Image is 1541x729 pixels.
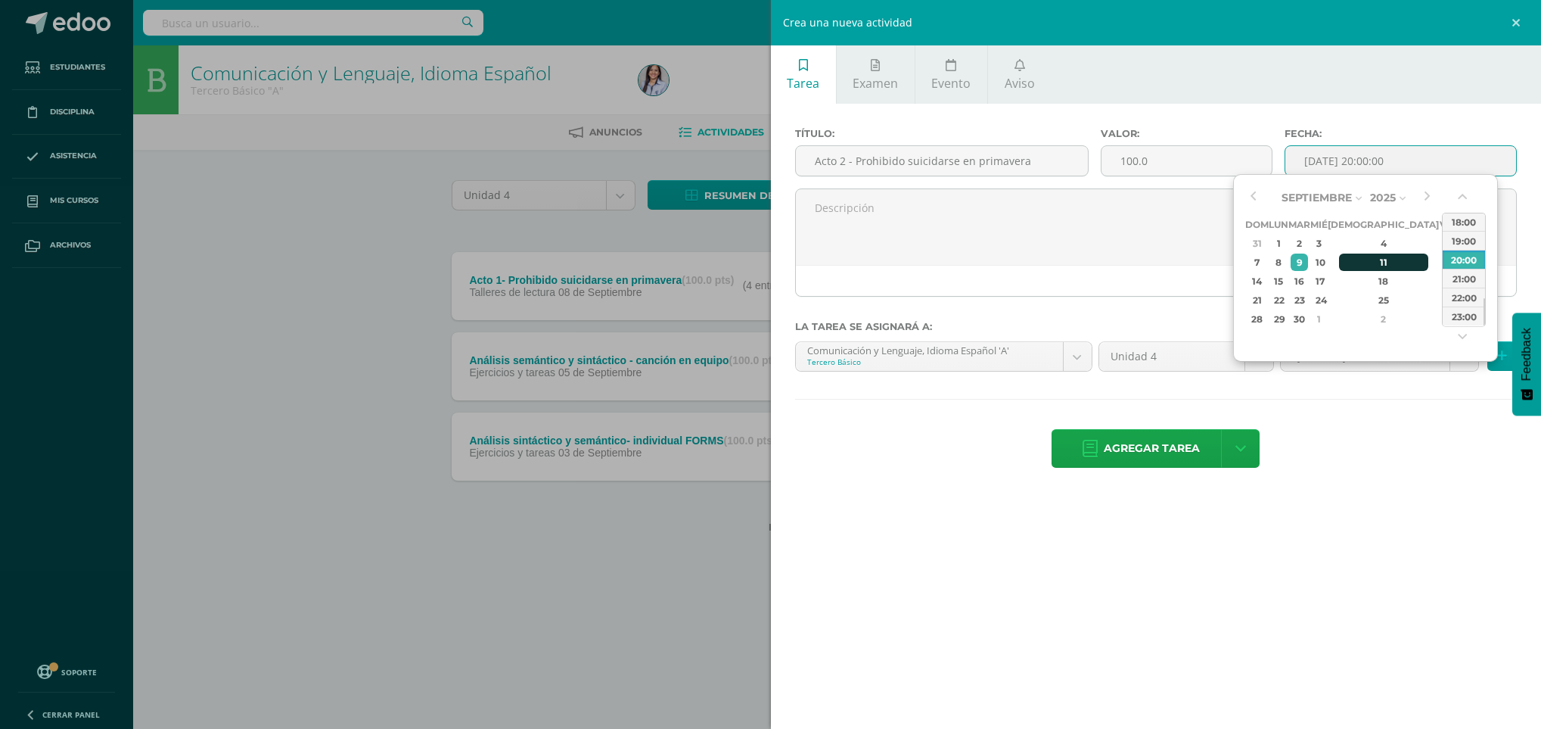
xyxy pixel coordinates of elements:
[1443,269,1485,288] div: 21:00
[1104,430,1200,467] span: Agregar tarea
[1247,310,1266,328] div: 28
[853,75,898,92] span: Examen
[988,45,1051,104] a: Aviso
[1247,273,1266,290] div: 14
[1439,215,1456,234] th: Vie
[1291,291,1308,309] div: 23
[1313,291,1326,309] div: 24
[1443,307,1485,326] div: 23:00
[1101,128,1272,139] label: Valor:
[1099,342,1274,371] a: Unidad 4
[1291,310,1308,328] div: 30
[1269,215,1288,234] th: Lun
[1441,310,1455,328] div: 3
[796,146,1088,176] input: Título
[1111,342,1234,371] span: Unidad 4
[1512,313,1541,416] button: Feedback - Mostrar encuesta
[1443,250,1485,269] div: 20:00
[1443,212,1485,231] div: 18:00
[1271,273,1287,290] div: 15
[1291,254,1308,271] div: 9
[1443,288,1485,307] div: 22:00
[1370,191,1396,204] span: 2025
[1441,235,1455,252] div: 5
[1441,273,1455,290] div: 19
[1313,310,1326,328] div: 1
[1339,235,1428,252] div: 4
[1313,254,1326,271] div: 10
[771,45,836,104] a: Tarea
[915,45,987,104] a: Evento
[1339,310,1428,328] div: 2
[1310,215,1328,234] th: Mié
[931,75,971,92] span: Evento
[1288,215,1310,234] th: Mar
[1285,146,1516,176] input: Fecha de entrega
[795,321,1518,332] label: La tarea se asignará a:
[807,357,1052,367] div: Tercero Básico
[1285,128,1517,139] label: Fecha:
[1271,291,1287,309] div: 22
[1291,235,1308,252] div: 2
[1271,310,1287,328] div: 29
[1101,146,1272,176] input: Puntos máximos
[1313,235,1326,252] div: 3
[1271,235,1287,252] div: 1
[1282,191,1352,204] span: Septiembre
[796,342,1092,371] a: Comunicación y Lenguaje, Idioma Español 'A'Tercero Básico
[1520,328,1533,381] span: Feedback
[1247,254,1266,271] div: 7
[1247,291,1266,309] div: 21
[1313,273,1326,290] div: 17
[1245,215,1269,234] th: Dom
[787,75,819,92] span: Tarea
[1271,254,1287,271] div: 8
[1291,273,1308,290] div: 16
[1339,291,1428,309] div: 25
[1247,235,1266,252] div: 31
[1339,254,1428,271] div: 11
[1339,273,1428,290] div: 18
[1328,215,1439,234] th: [DEMOGRAPHIC_DATA]
[1441,291,1455,309] div: 26
[807,342,1052,357] div: Comunicación y Lenguaje, Idioma Español 'A'
[1441,254,1455,271] div: 12
[1443,231,1485,250] div: 19:00
[1005,75,1035,92] span: Aviso
[795,128,1089,139] label: Título:
[837,45,915,104] a: Examen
